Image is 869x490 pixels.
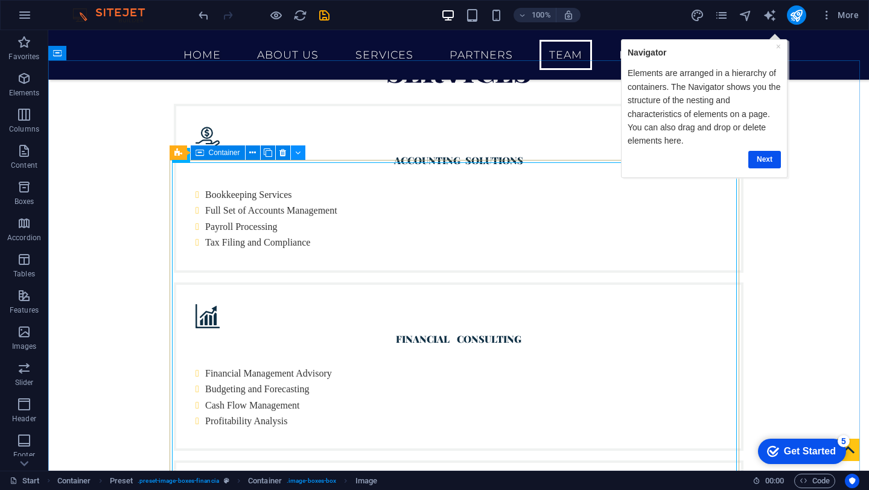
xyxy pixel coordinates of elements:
button: design [690,8,705,22]
span: More [821,9,859,21]
p: Slider [15,378,34,387]
i: Design (Ctrl+Alt+Y) [690,8,704,22]
img: Editor Logo [69,8,160,22]
button: pages [715,8,729,22]
a: Next [129,121,162,138]
button: save [317,8,331,22]
i: Pages (Ctrl+Alt+S) [715,8,728,22]
i: On resize automatically adjust zoom level to fit chosen device. [563,10,574,21]
p: Content [11,161,37,170]
span: . image-boxes-box [287,474,337,488]
div: Close tooltip [157,10,162,23]
p: Columns [9,124,39,134]
button: text_generator [763,8,777,22]
h6: Session time [753,474,785,488]
i: This element is a customizable preset [224,477,229,484]
p: Header [12,414,36,424]
span: Click to select. Double-click to edit [57,474,91,488]
span: . preset-image-boxes-financia [138,474,219,488]
span: Click to select. Double-click to edit [355,474,377,488]
div: 5 [89,2,101,14]
button: 100% [514,8,556,22]
button: undo [196,8,211,22]
strong: Navigator [8,17,48,27]
span: Code [800,474,830,488]
button: publish [787,5,806,25]
i: Navigator [739,8,753,22]
p: Footer [13,450,35,460]
p: Accordion [7,233,41,243]
i: Publish [789,8,803,22]
button: More [816,5,864,25]
i: Save (Ctrl+S) [317,8,331,22]
h6: 100% [532,8,551,22]
button: navigator [739,8,753,22]
span: Click to select. Double-click to edit [248,474,282,488]
span: Container [209,149,240,156]
p: Tables [13,269,35,279]
p: Favorites [8,52,39,62]
i: Undo: Delete elements (Ctrl+Z) [197,8,211,22]
span: : [774,476,775,485]
p: Elements are arranged in a hierarchy of containers. The Navigator shows you the structure of the ... [8,36,162,117]
button: Code [794,474,835,488]
div: Get Started 5 items remaining, 0% complete [10,6,98,31]
button: reload [293,8,307,22]
button: Click here to leave preview mode and continue editing [269,8,283,22]
a: × [157,11,162,21]
p: Boxes [14,197,34,206]
span: 00 00 [765,474,784,488]
button: Usercentrics [845,474,859,488]
a: Click to cancel selection. Double-click to open Pages [10,474,40,488]
div: Get Started [36,13,88,24]
p: Features [10,305,39,315]
p: Images [12,342,37,351]
nav: breadcrumb [57,474,377,488]
i: AI Writer [763,8,777,22]
span: Click to select. Double-click to edit [110,474,133,488]
p: Elements [9,88,40,98]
